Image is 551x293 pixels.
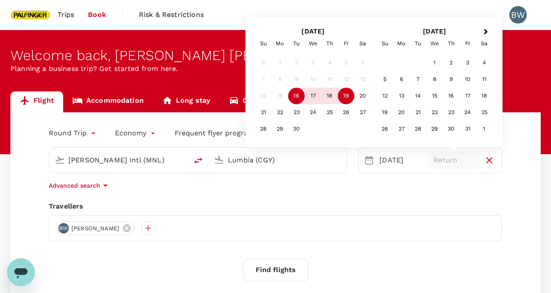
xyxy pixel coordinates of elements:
div: Choose Thursday, October 16th, 2025 [443,88,460,104]
span: Book [88,10,106,20]
div: Choose Saturday, November 1st, 2025 [476,121,493,138]
div: Choose Wednesday, September 17th, 2025 [305,88,321,104]
div: Choose Monday, September 29th, 2025 [272,121,288,138]
div: Choose Saturday, September 20th, 2025 [355,88,371,104]
iframe: Button to launch messaging window [7,258,35,286]
div: Sunday [377,35,393,52]
a: Long stay [153,91,220,112]
div: Tuesday [288,35,305,52]
div: Choose Sunday, September 21st, 2025 [255,104,272,121]
div: Choose Friday, September 26th, 2025 [338,104,355,121]
div: Choose Monday, September 22nd, 2025 [272,104,288,121]
button: Open [341,159,343,161]
div: Choose Tuesday, October 28th, 2025 [410,121,426,138]
div: Choose Sunday, October 19th, 2025 [377,104,393,121]
div: Choose Wednesday, October 8th, 2025 [426,71,443,88]
div: Choose Sunday, October 26th, 2025 [377,121,393,138]
div: Choose Friday, October 10th, 2025 [460,71,476,88]
div: Friday [338,35,355,52]
div: [DATE] [376,152,426,169]
div: Economy [115,126,157,140]
div: Choose Saturday, October 25th, 2025 [476,104,493,121]
div: Choose Friday, October 17th, 2025 [460,88,476,104]
div: Choose Tuesday, September 16th, 2025 [288,88,305,104]
div: Choose Sunday, October 12th, 2025 [377,88,393,104]
div: Thursday [443,35,460,52]
div: Not available Monday, September 8th, 2025 [272,71,288,88]
div: Tuesday [410,35,426,52]
div: BW[PERSON_NAME] [56,221,134,235]
div: Not available Monday, September 1st, 2025 [272,55,288,71]
div: Not available Saturday, September 13th, 2025 [355,71,371,88]
div: Choose Friday, September 19th, 2025 [338,88,355,104]
a: Flight [10,91,63,112]
a: Car rental [220,91,287,112]
div: Not available Wednesday, September 3rd, 2025 [305,55,321,71]
div: Choose Tuesday, October 14th, 2025 [410,88,426,104]
h2: [DATE] [252,27,374,35]
div: Saturday [355,35,371,52]
div: Not available Tuesday, September 9th, 2025 [288,71,305,88]
div: Choose Saturday, October 11th, 2025 [476,71,493,88]
h2: [DATE] [374,27,495,35]
div: Not available Thursday, September 11th, 2025 [321,71,338,88]
button: Find flights [243,259,308,281]
div: Not available Wednesday, September 10th, 2025 [305,71,321,88]
div: Not available Friday, September 5th, 2025 [338,55,355,71]
div: Choose Tuesday, September 30th, 2025 [288,121,305,138]
div: Choose Monday, October 20th, 2025 [393,104,410,121]
div: Month October, 2025 [377,55,493,138]
div: Welcome back , [PERSON_NAME] [PERSON_NAME] . [10,47,541,64]
div: Choose Thursday, September 25th, 2025 [321,104,338,121]
div: Thursday [321,35,338,52]
img: Palfinger Asia Pacific Pte Ltd [10,5,51,24]
div: Choose Tuesday, October 21st, 2025 [410,104,426,121]
div: Choose Thursday, October 23rd, 2025 [443,104,460,121]
div: Choose Sunday, September 28th, 2025 [255,121,272,138]
div: BW [509,6,527,24]
div: Choose Saturday, October 4th, 2025 [476,55,493,71]
div: Choose Friday, October 24th, 2025 [460,104,476,121]
button: Advanced search [49,180,111,191]
div: Not available Sunday, September 14th, 2025 [255,88,272,104]
div: Travellers [49,201,502,212]
span: Trips [57,10,74,20]
button: Open [182,159,183,161]
button: delete [188,150,209,171]
div: Choose Wednesday, October 1st, 2025 [426,55,443,71]
div: Not available Saturday, September 6th, 2025 [355,55,371,71]
span: [PERSON_NAME] [66,224,125,233]
div: Choose Thursday, September 18th, 2025 [321,88,338,104]
p: Planning a business trip? Get started from here. [10,64,541,74]
div: Not available Monday, September 15th, 2025 [272,88,288,104]
div: Choose Tuesday, September 23rd, 2025 [288,104,305,121]
div: Monday [272,35,288,52]
input: Depart from [68,153,169,167]
div: Wednesday [426,35,443,52]
div: Friday [460,35,476,52]
button: Frequent flyer programme [175,128,275,138]
div: Sunday [255,35,272,52]
div: Not available Thursday, September 4th, 2025 [321,55,338,71]
div: Round Trip [49,126,98,140]
div: Choose Wednesday, October 22nd, 2025 [426,104,443,121]
div: Monday [393,35,410,52]
div: Choose Sunday, October 5th, 2025 [377,71,393,88]
input: Going to [228,153,329,167]
div: Choose Thursday, October 2nd, 2025 [443,55,460,71]
div: Not available Sunday, August 31st, 2025 [255,55,272,71]
div: Choose Friday, October 3rd, 2025 [460,55,476,71]
div: Saturday [476,35,493,52]
button: Next Month [480,25,494,39]
div: Choose Thursday, October 30th, 2025 [443,121,460,138]
div: Choose Friday, October 31st, 2025 [460,121,476,138]
div: Choose Thursday, October 9th, 2025 [443,71,460,88]
div: Choose Wednesday, September 24th, 2025 [305,104,321,121]
div: Choose Wednesday, October 15th, 2025 [426,88,443,104]
div: Choose Monday, October 27th, 2025 [393,121,410,138]
div: Not available Tuesday, September 2nd, 2025 [288,55,305,71]
p: Advanced search [49,181,100,190]
span: Risk & Restrictions [139,10,204,20]
div: Not available Friday, September 12th, 2025 [338,71,355,88]
div: Choose Saturday, September 27th, 2025 [355,104,371,121]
